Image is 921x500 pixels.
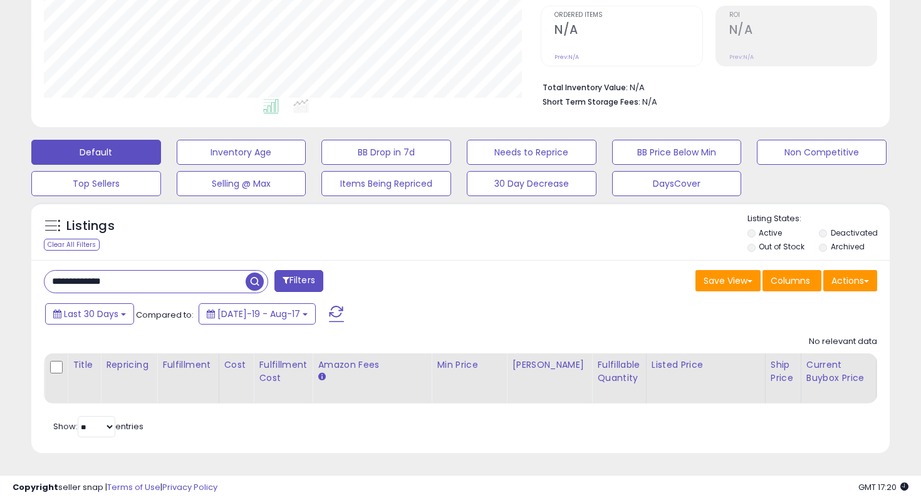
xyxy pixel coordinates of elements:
[177,140,306,165] button: Inventory Age
[823,270,877,291] button: Actions
[771,358,796,385] div: Ship Price
[806,358,871,385] div: Current Buybox Price
[757,140,887,165] button: Non Competitive
[729,12,877,19] span: ROI
[729,23,877,39] h2: N/A
[66,217,115,235] h5: Listings
[274,270,323,292] button: Filters
[597,358,640,385] div: Fulfillable Quantity
[809,336,877,348] div: No relevant data
[858,481,908,493] span: 2025-09-17 17:20 GMT
[224,358,249,372] div: Cost
[612,140,742,165] button: BB Price Below Min
[554,23,702,39] h2: N/A
[136,309,194,321] span: Compared to:
[762,270,821,291] button: Columns
[199,303,316,325] button: [DATE]-19 - Aug-17
[44,239,100,251] div: Clear All Filters
[467,171,596,196] button: 30 Day Decrease
[729,53,754,61] small: Prev: N/A
[259,358,307,385] div: Fulfillment Cost
[543,79,868,94] li: N/A
[13,481,58,493] strong: Copyright
[543,96,640,107] b: Short Term Storage Fees:
[642,96,657,108] span: N/A
[31,171,161,196] button: Top Sellers
[652,358,760,372] div: Listed Price
[554,12,702,19] span: Ordered Items
[53,420,143,432] span: Show: entries
[217,308,300,320] span: [DATE]-19 - Aug-17
[467,140,596,165] button: Needs to Reprice
[831,241,865,252] label: Archived
[512,358,586,372] div: [PERSON_NAME]
[831,227,878,238] label: Deactivated
[318,372,325,383] small: Amazon Fees.
[759,227,782,238] label: Active
[31,140,161,165] button: Default
[695,270,761,291] button: Save View
[162,358,213,372] div: Fulfillment
[321,140,451,165] button: BB Drop in 7d
[554,53,579,61] small: Prev: N/A
[321,171,451,196] button: Items Being Repriced
[747,213,890,225] p: Listing States:
[64,308,118,320] span: Last 30 Days
[73,358,95,372] div: Title
[107,481,160,493] a: Terms of Use
[106,358,152,372] div: Repricing
[543,82,628,93] b: Total Inventory Value:
[612,171,742,196] button: DaysCover
[45,303,134,325] button: Last 30 Days
[13,482,217,494] div: seller snap | |
[162,481,217,493] a: Privacy Policy
[759,241,804,252] label: Out of Stock
[437,358,501,372] div: Min Price
[318,358,426,372] div: Amazon Fees
[771,274,810,287] span: Columns
[177,171,306,196] button: Selling @ Max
